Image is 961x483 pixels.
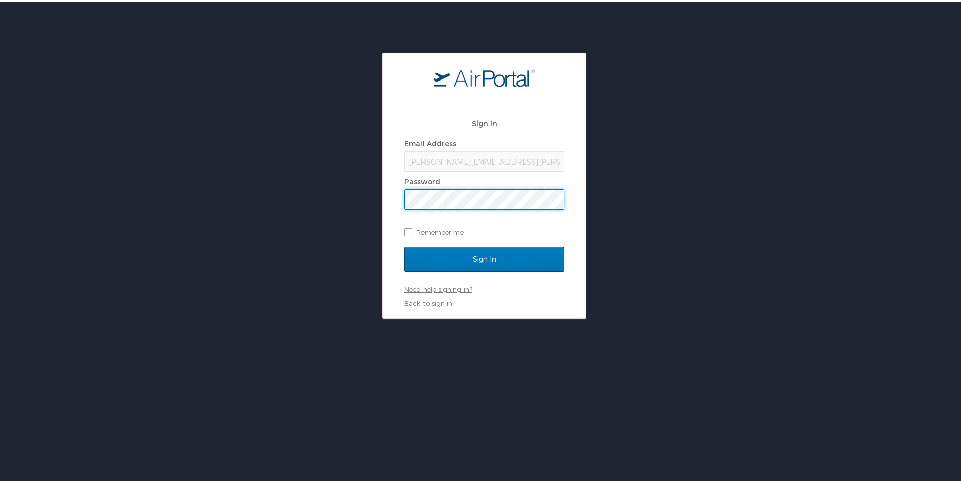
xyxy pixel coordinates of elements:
a: Back to sign in [404,297,452,305]
label: Password [404,175,440,184]
a: Need help signing in? [404,283,472,291]
label: Email Address [404,137,456,146]
label: Remember me [404,223,564,238]
h2: Sign In [404,115,564,127]
img: logo [434,66,535,85]
input: Sign In [404,245,564,270]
